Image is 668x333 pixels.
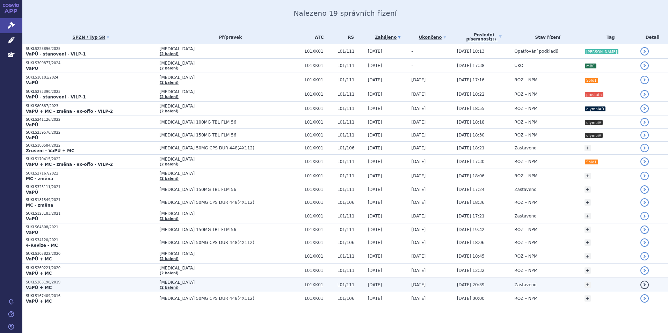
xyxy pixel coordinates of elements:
span: Zastaveno [514,282,536,287]
span: [DATE] [412,254,426,259]
a: (2 balení) [160,81,179,84]
p: SUKLS239576/2022 [26,130,156,135]
a: detail [640,157,649,166]
i: olympiA [585,120,603,125]
span: ROZ – NPM [514,120,537,125]
a: detail [640,238,649,247]
strong: VaPÚ + MC [26,257,52,261]
span: ROZ – NPM [514,159,537,164]
span: [DATE] 17:38 [457,63,485,68]
a: detail [640,76,649,84]
span: [DATE] [368,268,382,273]
a: detail [640,212,649,220]
span: L01/106 [337,296,364,301]
span: Zastaveno [514,146,536,150]
a: Poslednípísemnost(?) [457,30,511,44]
span: L01/111 [337,173,364,178]
a: (2 balení) [160,66,179,70]
span: [DATE] 17:24 [457,187,485,192]
a: (2 balení) [160,109,179,113]
p: SUKLS223896/2025 [26,46,156,51]
span: L01XK01 [305,200,334,205]
span: ROZ – NPM [514,296,537,301]
span: [DATE] [368,133,382,138]
i: [PERSON_NAME] [585,49,618,54]
span: [DATE] [368,173,382,178]
span: [DATE] [412,214,426,219]
a: detail [640,104,649,113]
span: [DATE] 18:13 [457,49,485,54]
span: [DATE] [368,187,382,192]
i: Solo1 [585,78,598,83]
span: [DATE] [368,240,382,245]
strong: 4-Revize - MC [26,243,58,248]
span: L01/111 [337,49,364,54]
span: [DATE] [368,77,382,82]
p: SUKLS123183/2021 [26,211,156,216]
span: L01/111 [337,63,364,68]
p: SUKLS64308/2021 [26,225,156,230]
span: ROZ – NPM [514,92,537,97]
a: detail [640,294,649,303]
p: SUKLS180584/2022 [26,143,156,148]
span: [DATE] 18:30 [457,133,485,138]
span: L01XK01 [305,282,334,287]
strong: VaPÚ + MC - změna - ex-offo - VILP-2 [26,162,113,167]
span: [DATE] [368,106,382,111]
span: L01XK01 [305,63,334,68]
a: detail [640,47,649,55]
span: [MEDICAL_DATA] 150MG TBL FLM 56 [160,133,301,138]
th: Detail [637,30,668,44]
a: (2 balení) [160,162,179,166]
i: olympiA [585,133,603,138]
span: [DATE] 18:21 [457,146,485,150]
span: - [412,49,413,54]
span: L01/111 [337,120,364,125]
span: [MEDICAL_DATA] 150MG TBL FLM 56 [160,187,301,192]
a: detail [640,185,649,194]
span: L01XK01 [305,77,334,82]
span: [DATE] 18:06 [457,173,485,178]
span: [DATE] [412,77,426,82]
a: detail [640,266,649,275]
span: L01XK01 [305,240,334,245]
span: UKO [514,63,523,68]
span: [MEDICAL_DATA] [160,171,301,176]
a: Ukončeno [412,32,453,42]
strong: MC - změna [26,203,53,208]
a: + [584,145,591,151]
span: [DATE] [368,159,382,164]
th: Přípravek [156,30,301,44]
th: Stav řízení [511,30,581,44]
strong: Zrušení - VaPÚ + MC [26,148,74,153]
span: [DATE] [412,106,426,111]
span: [DATE] 12:32 [457,268,485,273]
span: [MEDICAL_DATA] 100MG TBL FLM 56 [160,120,301,125]
span: [MEDICAL_DATA] 50MG CPS DUR 448(4X112) [160,200,301,205]
a: detail [640,131,649,139]
span: [DATE] [412,296,426,301]
span: [DATE] 18:55 [457,106,485,111]
span: [DATE] 19:42 [457,227,485,232]
strong: MC - změna [26,176,53,181]
a: detail [640,118,649,126]
strong: VaPÚ [26,66,38,71]
span: [MEDICAL_DATA] 150MG TBL FLM 56 [160,227,301,232]
span: L01XK01 [305,214,334,219]
p: SUKLS260221/2020 [26,266,156,271]
span: [DATE] [412,268,426,273]
a: + [584,186,591,193]
p: SUKLS309877/2024 [26,61,156,66]
th: RS [334,30,364,44]
span: [MEDICAL_DATA] [160,211,301,216]
span: [MEDICAL_DATA] [160,104,301,109]
span: L01XK01 [305,173,334,178]
strong: VaPÚ [26,190,38,195]
span: L01XK01 [305,92,334,97]
span: ROZ – NPM [514,200,537,205]
strong: VaPÚ + MC [26,285,52,290]
span: L01XK01 [305,133,334,138]
p: SUKLS181549/2021 [26,198,156,202]
i: Solo1 [585,160,598,164]
strong: VaPÚ + MC [26,299,52,304]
